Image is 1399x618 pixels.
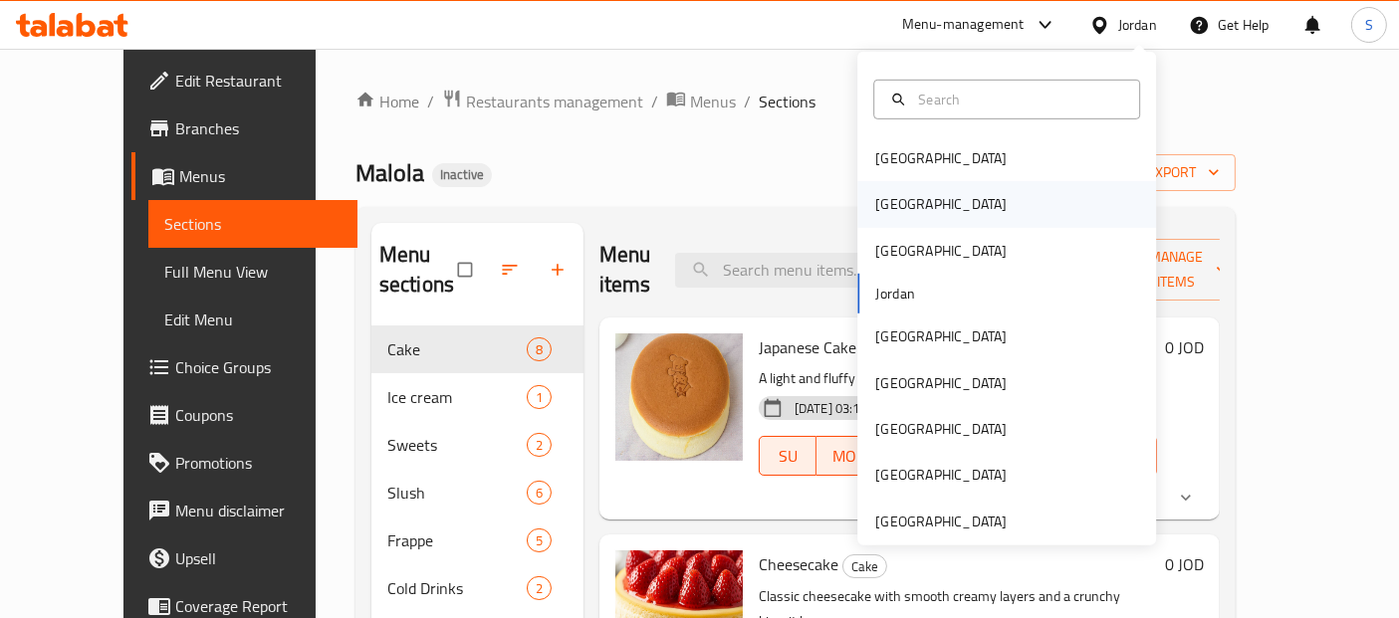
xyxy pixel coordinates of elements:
[379,240,458,300] h2: Menu sections
[131,343,357,391] a: Choice Groups
[371,421,583,469] div: Sweets2
[446,251,488,289] span: Select all sections
[528,340,551,359] span: 8
[164,212,342,236] span: Sections
[371,373,583,421] div: Ice cream1
[355,90,419,113] a: Home
[131,487,357,534] a: Menu disclaimer
[816,436,873,476] button: MO
[824,442,865,471] span: MO
[466,90,643,113] span: Restaurants management
[690,90,736,113] span: Menus
[131,534,357,582] a: Upsell
[842,554,887,578] div: Cake
[179,164,342,188] span: Menus
[875,147,1007,169] div: [GEOGRAPHIC_DATA]
[387,528,527,552] div: Frappe
[1165,333,1204,361] h6: 0 JOD
[387,337,527,361] span: Cake
[843,555,886,578] span: Cake
[131,152,357,200] a: Menus
[1106,239,1248,301] button: Manage items
[175,499,342,522] span: Menu disclaimer
[875,418,1007,440] div: [GEOGRAPHIC_DATA]
[371,564,583,612] div: Cold Drinks2
[875,240,1007,262] div: [GEOGRAPHIC_DATA]
[148,248,357,296] a: Full Menu View
[131,104,357,152] a: Branches
[131,57,357,104] a: Edit Restaurant
[387,385,527,409] span: Ice cream
[175,116,342,140] span: Branches
[527,433,552,457] div: items
[1123,160,1220,185] span: export
[432,163,492,187] div: Inactive
[536,248,583,292] button: Add section
[371,516,583,564] div: Frappe5
[175,451,342,475] span: Promotions
[175,355,342,379] span: Choice Groups
[666,89,736,114] a: Menus
[528,531,551,550] span: 5
[131,391,357,439] a: Coupons
[615,333,743,461] img: Japanese Cake
[387,433,527,457] span: Sweets
[759,90,816,113] span: Sections
[675,253,910,288] input: search
[131,439,357,487] a: Promotions
[175,546,342,570] span: Upsell
[355,150,424,195] span: Malola
[427,90,434,113] li: /
[527,481,552,505] div: items
[1118,14,1157,36] div: Jordan
[442,89,643,114] a: Restaurants management
[164,308,342,331] span: Edit Menu
[875,325,1007,347] div: [GEOGRAPHIC_DATA]
[1164,476,1212,519] button: show more
[787,399,897,418] span: [DATE] 03:16 PM
[1365,14,1373,36] span: S
[371,469,583,516] div: Slush6
[1165,550,1204,578] h6: 0 JOD
[527,576,552,600] div: items
[528,484,551,503] span: 6
[875,193,1007,215] div: [GEOGRAPHIC_DATA]
[875,464,1007,486] div: [GEOGRAPHIC_DATA]
[910,89,1127,110] input: Search
[488,248,536,292] span: Sort sections
[387,481,527,505] span: Slush
[148,296,357,343] a: Edit Menu
[148,200,357,248] a: Sections
[599,240,651,300] h2: Menu items
[355,89,1236,114] nav: breadcrumb
[759,549,838,579] span: Cheesecake
[759,436,816,476] button: SU
[432,166,492,183] span: Inactive
[387,576,527,600] span: Cold Drinks
[902,13,1025,37] div: Menu-management
[175,594,342,618] span: Coverage Report
[759,366,1157,391] p: A light and fluffy cotton cake, characterized by a spongy texture.
[744,90,751,113] li: /
[651,90,658,113] li: /
[759,332,856,362] span: Japanese Cake
[1107,154,1236,191] button: export
[768,442,809,471] span: SU
[164,260,342,284] span: Full Menu View
[527,528,552,552] div: items
[1176,488,1196,508] svg: Show Choices
[528,436,551,455] span: 2
[1122,245,1232,295] span: Manage items
[371,325,583,373] div: Cake8
[528,388,551,407] span: 1
[175,403,342,427] span: Coupons
[527,337,552,361] div: items
[875,511,1007,532] div: [GEOGRAPHIC_DATA]
[875,371,1007,393] div: [GEOGRAPHIC_DATA]
[527,385,552,409] div: items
